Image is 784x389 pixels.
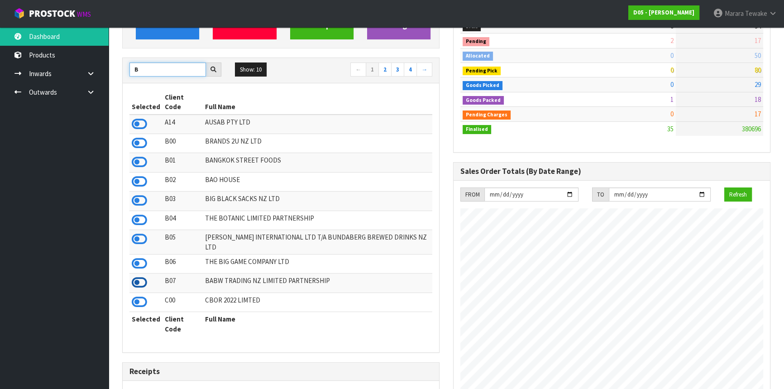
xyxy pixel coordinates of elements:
span: Allocated [463,52,493,61]
a: D05 - [PERSON_NAME] [628,5,699,20]
a: 2 [378,62,392,77]
span: 380696 [742,125,761,133]
td: B06 [163,254,203,273]
th: Client Code [163,312,203,336]
span: Pending Charges [463,110,511,120]
td: B02 [163,172,203,191]
td: CBOR 2022 LIMTED [203,293,432,312]
span: 17 [755,110,761,118]
th: Selected [129,312,163,336]
td: B04 [163,211,203,230]
span: 50 [755,51,761,60]
div: TO [592,187,609,202]
nav: Page navigation [288,62,433,78]
td: THE BOTANIC LIMITED PARTNERSHIP [203,211,432,230]
td: BABW TRADING NZ LIMITED PARTNERSHIP [203,274,432,293]
img: cube-alt.png [14,8,25,19]
td: BRANDS 2U NZ LTD [203,134,432,153]
span: 29 [755,80,761,89]
span: 1 [670,95,674,104]
h3: Receipts [129,367,432,376]
span: 0 [670,66,674,74]
span: ProStock [29,8,75,19]
span: 0 [670,80,674,89]
input: Search clients [129,62,206,77]
span: 0 [670,51,674,60]
span: Pending [463,37,489,46]
span: 35 [667,125,674,133]
a: 4 [404,62,417,77]
span: Goods Picked [463,81,502,90]
a: ← [350,62,366,77]
td: AUSAB PTY LTD [203,115,432,134]
span: Finalised [463,125,491,134]
h3: Sales Order Totals (By Date Range) [460,167,763,176]
th: Client Code [163,90,203,115]
td: B05 [163,230,203,255]
td: C00 [163,293,203,312]
strong: D05 - [PERSON_NAME] [633,9,694,16]
span: Goods Packed [463,96,504,105]
span: 17 [755,36,761,45]
span: Tewake [745,9,767,18]
span: 18 [755,95,761,104]
a: 1 [366,62,379,77]
th: Full Name [203,312,432,336]
button: Show: 10 [235,62,267,77]
td: A14 [163,115,203,134]
button: Refresh [724,187,752,202]
span: 0 [670,110,674,118]
td: BAO HOUSE [203,172,432,191]
span: 80 [755,66,761,74]
a: → [416,62,432,77]
td: [PERSON_NAME] INTERNATIONAL LTD T/A BUNDABERG BREWED DRINKS NZ LTD [203,230,432,255]
td: B03 [163,192,203,211]
td: B07 [163,274,203,293]
a: 3 [391,62,404,77]
small: WMS [77,10,91,19]
th: Full Name [203,90,432,115]
td: B01 [163,153,203,172]
td: BANGKOK STREET FOODS [203,153,432,172]
span: 2 [670,36,674,45]
span: Marara [725,9,744,18]
th: Selected [129,90,163,115]
div: FROM [460,187,484,202]
td: B00 [163,134,203,153]
span: 0 [670,22,674,30]
td: BIG BLACK SACKS NZ LTD [203,192,432,211]
td: THE BIG GAME COMPANY LTD [203,254,432,273]
span: 94 [755,22,761,30]
span: Pending Pick [463,67,501,76]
